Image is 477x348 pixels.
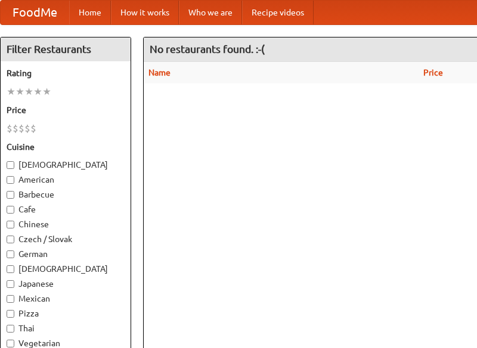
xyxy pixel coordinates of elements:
label: American [7,174,125,186]
h5: Price [7,104,125,116]
label: Chinese [7,218,125,230]
ng-pluralize: No restaurants found. :-( [150,43,265,55]
input: Czech / Slovak [7,236,14,243]
input: German [7,250,14,258]
label: German [7,248,125,260]
h5: Cuisine [7,141,125,153]
input: Mexican [7,295,14,303]
li: $ [24,122,30,135]
a: Name [148,68,171,77]
label: Czech / Slovak [7,233,125,245]
label: Pizza [7,308,125,319]
input: Vegetarian [7,340,14,347]
label: [DEMOGRAPHIC_DATA] [7,263,125,275]
a: Recipe videos [242,1,314,24]
label: Japanese [7,278,125,290]
label: Barbecue [7,189,125,200]
input: Cafe [7,206,14,214]
label: Thai [7,322,125,334]
a: How it works [111,1,179,24]
h5: Rating [7,67,125,79]
input: Barbecue [7,191,14,199]
input: Thai [7,325,14,333]
li: ★ [16,85,24,98]
li: ★ [24,85,33,98]
input: [DEMOGRAPHIC_DATA] [7,161,14,169]
li: $ [18,122,24,135]
li: ★ [7,85,16,98]
a: FoodMe [1,1,69,24]
input: American [7,176,14,184]
li: $ [7,122,13,135]
label: Mexican [7,293,125,305]
a: Price [423,68,443,77]
input: [DEMOGRAPHIC_DATA] [7,265,14,273]
label: Cafe [7,203,125,215]
label: [DEMOGRAPHIC_DATA] [7,159,125,171]
a: Home [69,1,111,24]
input: Pizza [7,310,14,318]
input: Japanese [7,280,14,288]
li: $ [13,122,18,135]
li: ★ [33,85,42,98]
a: Who we are [179,1,242,24]
li: ★ [42,85,51,98]
li: $ [30,122,36,135]
h4: Filter Restaurants [1,37,131,61]
input: Chinese [7,221,14,228]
